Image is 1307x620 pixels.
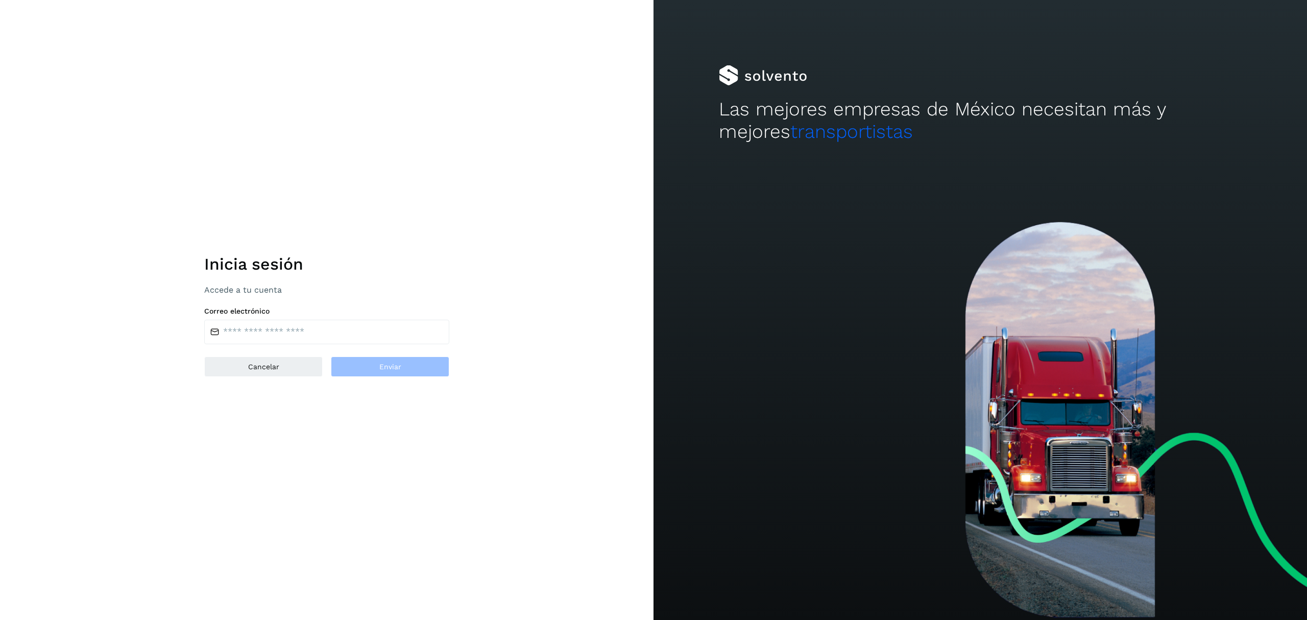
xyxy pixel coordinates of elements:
label: Correo electrónico [204,307,449,316]
button: Cancelar [204,356,323,377]
span: Enviar [379,363,401,370]
span: Cancelar [248,363,279,370]
button: Enviar [331,356,449,377]
span: transportistas [790,121,913,142]
h2: Las mejores empresas de México necesitan más y mejores [719,98,1242,144]
p: Accede a tu cuenta [204,285,449,295]
h1: Inicia sesión [204,254,449,274]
